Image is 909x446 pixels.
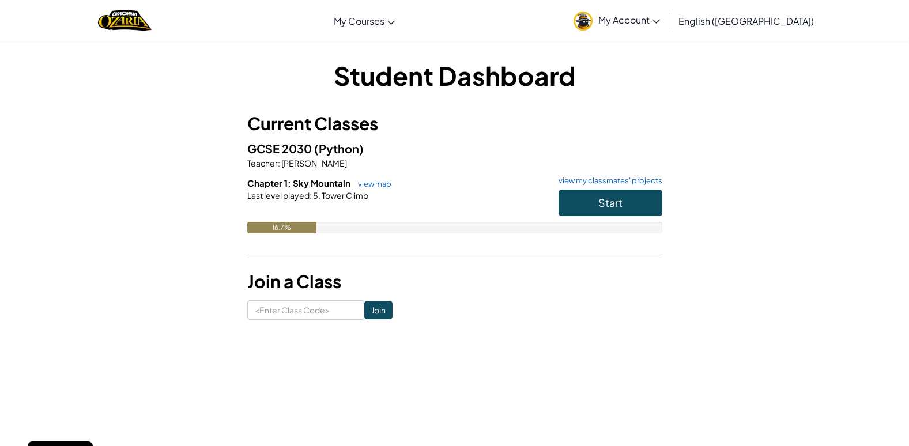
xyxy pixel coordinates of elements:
[312,190,320,201] span: 5.
[247,190,310,201] span: Last level played
[678,15,814,27] span: English ([GEOGRAPHIC_DATA])
[568,2,666,39] a: My Account
[247,141,314,156] span: GCSE 2030
[247,300,364,320] input: <Enter Class Code>
[598,196,623,209] span: Start
[559,190,662,216] button: Start
[553,177,662,184] a: view my classmates' projects
[352,179,391,188] a: view map
[598,14,660,26] span: My Account
[247,269,662,294] h3: Join a Class
[334,15,384,27] span: My Courses
[314,141,364,156] span: (Python)
[278,158,280,168] span: :
[247,58,662,93] h1: Student Dashboard
[673,5,820,36] a: English ([GEOGRAPHIC_DATA])
[310,190,312,201] span: :
[280,158,347,168] span: [PERSON_NAME]
[98,9,152,32] a: Ozaria by CodeCombat logo
[247,222,316,233] div: 16.7%
[247,158,278,168] span: Teacher
[98,9,152,32] img: Home
[364,301,393,319] input: Join
[247,111,662,137] h3: Current Classes
[574,12,593,31] img: avatar
[247,177,352,188] span: Chapter 1: Sky Mountain
[320,190,368,201] span: Tower Climb
[328,5,401,36] a: My Courses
